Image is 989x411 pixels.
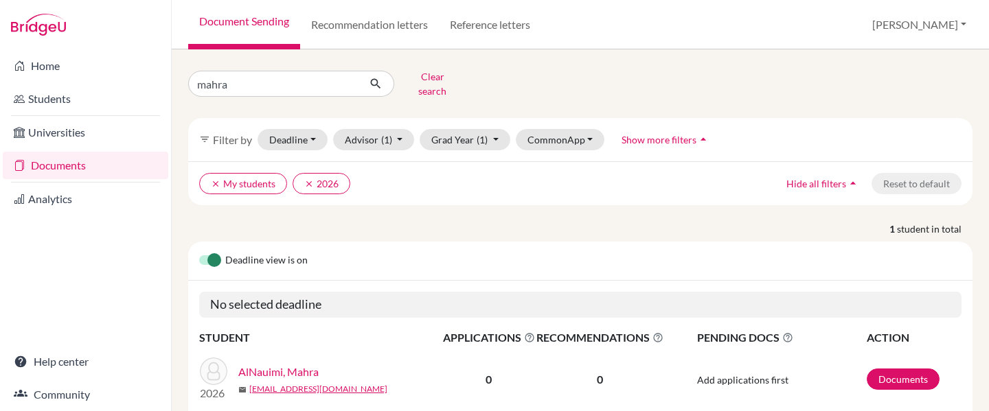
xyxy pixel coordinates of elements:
[516,129,605,150] button: CommonApp
[293,173,350,194] button: clear2026
[3,85,168,113] a: Students
[477,134,488,145] span: (1)
[333,129,415,150] button: Advisor(1)
[3,348,168,375] a: Help center
[610,129,722,150] button: Show more filtersarrow_drop_up
[697,329,865,346] span: PENDING DOCS
[3,185,168,213] a: Analytics
[3,152,168,179] a: Documents
[225,253,308,269] span: Deadline view is on
[213,133,252,146] span: Filter by
[846,176,860,190] i: arrow_drop_up
[443,329,535,346] span: APPLICATIONS
[867,368,940,390] a: Documents
[3,381,168,408] a: Community
[486,373,492,386] b: 0
[866,12,973,38] button: [PERSON_NAME]
[696,132,710,146] i: arrow_drop_up
[420,129,510,150] button: Grad Year(1)
[249,383,387,395] a: [EMAIL_ADDRESS][DOMAIN_NAME]
[889,222,897,236] strong: 1
[536,371,663,388] p: 0
[199,134,210,145] i: filter_list
[697,374,788,386] span: Add applications first
[872,173,962,194] button: Reset to default
[199,329,442,347] th: STUDENT
[258,129,328,150] button: Deadline
[786,178,846,189] span: Hide all filters
[381,134,392,145] span: (1)
[3,119,168,146] a: Universities
[394,66,470,102] button: Clear search
[188,71,359,97] input: Find student by name...
[622,134,696,145] span: Show more filters
[200,385,227,401] p: 2026
[200,357,227,385] img: AlNauimi, Mahra
[536,329,663,346] span: RECOMMENDATIONS
[866,329,962,347] th: ACTION
[3,52,168,80] a: Home
[304,179,314,189] i: clear
[238,364,319,380] a: AlNauimi, Mahra
[199,292,962,318] h5: No selected deadline
[897,222,973,236] span: student in total
[11,14,66,36] img: Bridge-U
[775,173,872,194] button: Hide all filtersarrow_drop_up
[199,173,287,194] button: clearMy students
[211,179,220,189] i: clear
[238,386,247,394] span: mail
